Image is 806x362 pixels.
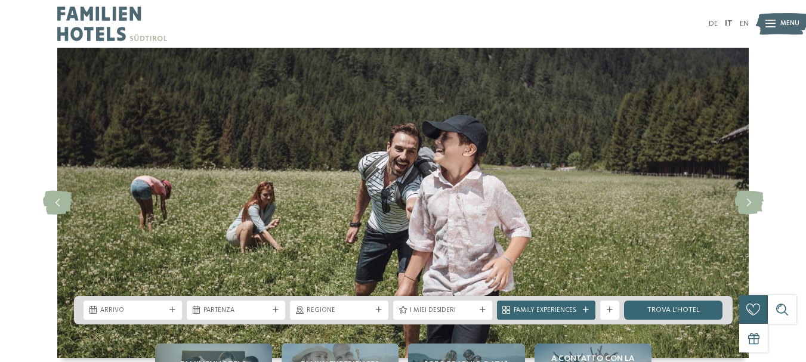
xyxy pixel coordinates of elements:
a: EN [740,20,749,27]
span: Regione [307,306,372,315]
span: I miei desideri [410,306,475,315]
a: IT [725,20,733,27]
span: Partenza [203,306,268,315]
a: trova l’hotel [624,301,722,320]
span: Family Experiences [514,306,579,315]
span: Menu [780,19,799,29]
a: DE [709,20,718,27]
span: Arrivo [100,306,165,315]
img: Escursioni con bambini? In Alto Adige, ovvio. [57,48,749,358]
